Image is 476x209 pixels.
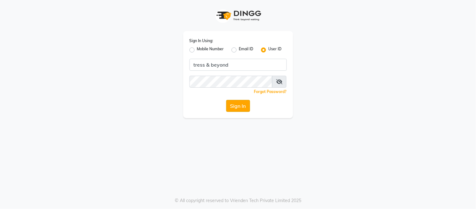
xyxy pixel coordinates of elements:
label: Sign In Using: [190,38,213,44]
label: User ID [269,46,282,54]
label: Email ID [239,46,254,54]
a: Forgot Password? [254,89,287,94]
input: Username [190,76,273,88]
img: logo1.svg [213,6,263,25]
input: Username [190,59,287,71]
button: Sign In [226,100,250,112]
label: Mobile Number [197,46,224,54]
